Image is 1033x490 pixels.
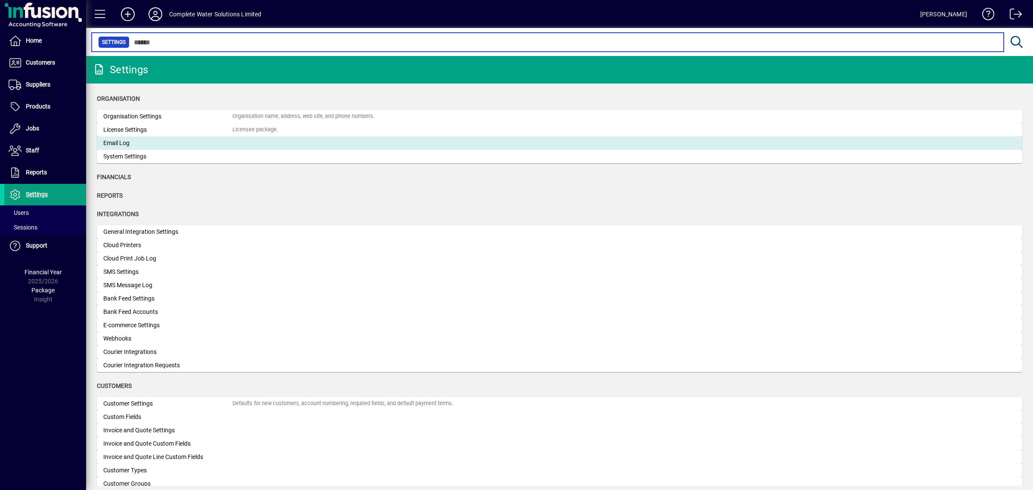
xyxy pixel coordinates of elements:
span: Customers [97,382,132,389]
a: Users [4,205,86,220]
button: Profile [142,6,169,22]
div: Webhooks [103,334,232,343]
a: Courier Integrations [97,345,1022,359]
a: Jobs [4,118,86,140]
div: Invoice and Quote Settings [103,426,232,435]
div: E-commerce Settings [103,321,232,330]
span: Home [26,37,42,44]
span: Products [26,103,50,110]
a: Home [4,30,86,52]
div: Customer Settings [103,399,232,408]
div: Organisation name, address, web site, and phone numbers. [232,112,374,121]
span: Integrations [97,211,139,217]
div: Cloud Printers [103,241,232,250]
span: Customers [26,59,55,66]
span: Financials [97,174,131,180]
a: Invoice and Quote Settings [97,424,1022,437]
div: SMS Message Log [103,281,232,290]
div: Customer Groups [103,479,232,488]
a: Suppliers [4,74,86,96]
a: Bank Feed Settings [97,292,1022,305]
a: License SettingsLicensee package. [97,123,1022,136]
a: Reports [4,162,86,183]
span: Organisation [97,95,140,102]
div: Cloud Print Job Log [103,254,232,263]
a: System Settings [97,150,1022,163]
span: Financial Year [25,269,62,276]
div: Custom Fields [103,412,232,422]
span: Users [9,209,29,216]
div: Defaults for new customers, account numbering, required fields, and default payment terms. [232,400,453,408]
span: Reports [26,169,47,176]
a: Support [4,235,86,257]
a: Invoice and Quote Line Custom Fields [97,450,1022,464]
a: SMS Message Log [97,279,1022,292]
a: Knowledge Base [976,2,995,30]
span: Settings [26,191,48,198]
a: Cloud Printers [97,239,1022,252]
span: Sessions [9,224,37,231]
div: System Settings [103,152,232,161]
a: Sessions [4,220,86,235]
div: Settings [93,63,148,77]
div: License Settings [103,125,232,134]
div: Licensee package. [232,126,278,134]
a: Email Log [97,136,1022,150]
a: Customers [4,52,86,74]
div: Organisation Settings [103,112,232,121]
span: Settings [102,38,126,47]
a: Courier Integration Requests [97,359,1022,372]
div: Courier Integrations [103,347,232,357]
span: Package [31,287,55,294]
div: Invoice and Quote Line Custom Fields [103,453,232,462]
span: Support [26,242,47,249]
a: Products [4,96,86,118]
div: Bank Feed Accounts [103,307,232,316]
div: Invoice and Quote Custom Fields [103,439,232,448]
div: SMS Settings [103,267,232,276]
div: Complete Water Solutions Limited [169,7,262,21]
a: Organisation SettingsOrganisation name, address, web site, and phone numbers. [97,110,1022,123]
div: Courier Integration Requests [103,361,232,370]
button: Add [114,6,142,22]
div: Email Log [103,139,232,148]
a: SMS Settings [97,265,1022,279]
a: Custom Fields [97,410,1022,424]
a: General Integration Settings [97,225,1022,239]
div: Customer Types [103,466,232,475]
span: Staff [26,147,39,154]
a: Staff [4,140,86,161]
span: Suppliers [26,81,50,88]
span: Reports [97,192,123,199]
a: Bank Feed Accounts [97,305,1022,319]
div: General Integration Settings [103,227,232,236]
a: Customer SettingsDefaults for new customers, account numbering, required fields, and default paym... [97,397,1022,410]
div: [PERSON_NAME] [920,7,967,21]
a: Customer Types [97,464,1022,477]
a: Cloud Print Job Log [97,252,1022,265]
div: Bank Feed Settings [103,294,232,303]
a: E-commerce Settings [97,319,1022,332]
a: Webhooks [97,332,1022,345]
span: Jobs [26,125,39,132]
a: Invoice and Quote Custom Fields [97,437,1022,450]
a: Logout [1003,2,1022,30]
